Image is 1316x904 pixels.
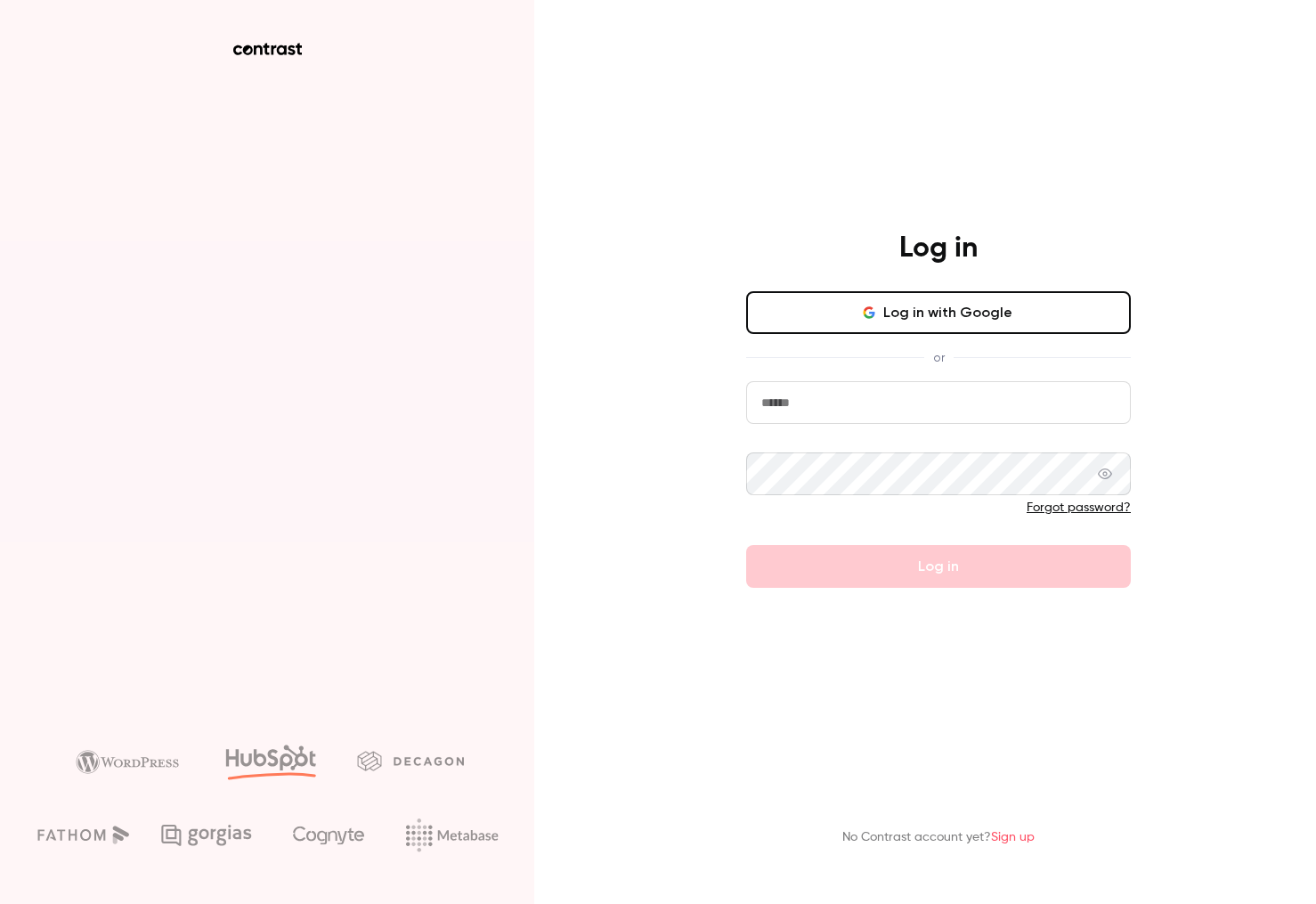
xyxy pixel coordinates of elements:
[899,231,978,266] h4: Log in
[991,831,1035,843] a: Sign up
[924,348,954,367] span: or
[842,828,1035,847] p: No Contrast account yet?
[357,751,464,770] img: decagon
[746,291,1131,334] button: Log in with Google
[1027,501,1131,514] a: Forgot password?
